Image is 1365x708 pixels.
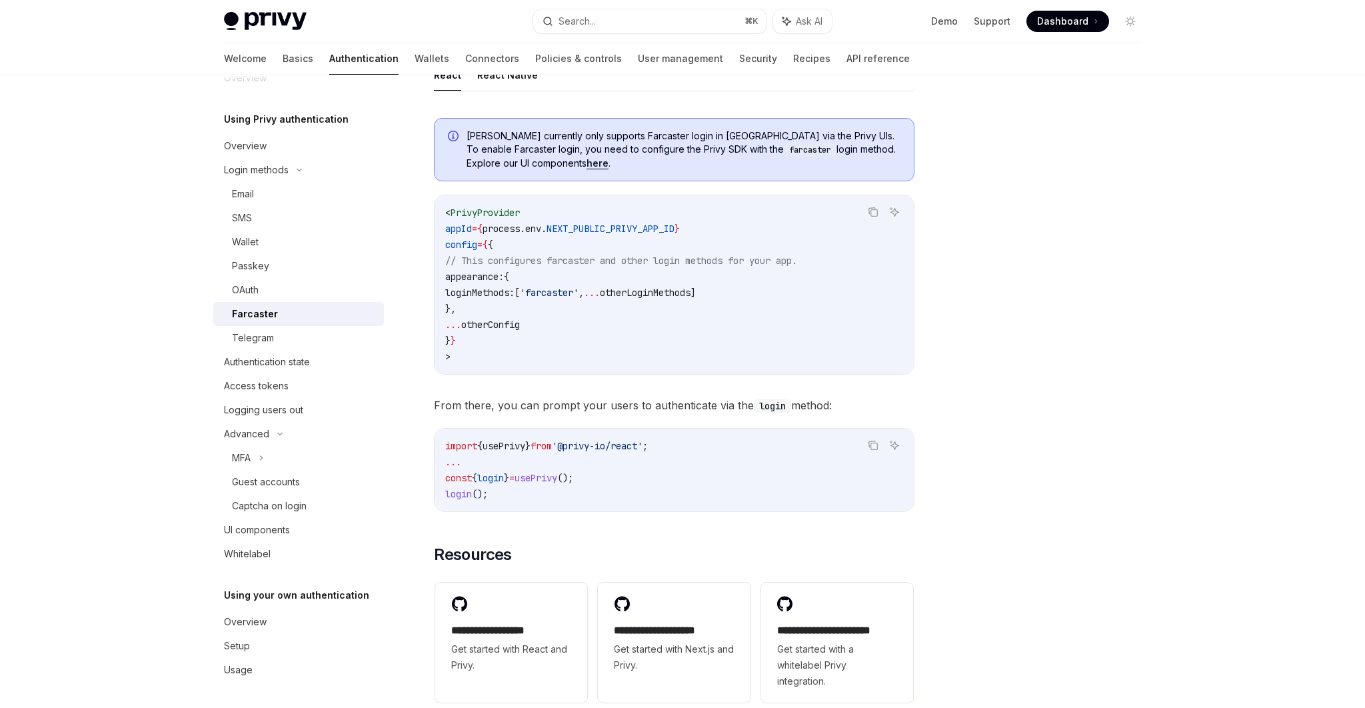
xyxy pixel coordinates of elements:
a: Logging users out [213,398,384,422]
span: ... [445,456,461,468]
div: Overview [224,138,267,154]
span: config [445,239,477,251]
a: Wallets [415,43,449,75]
div: Telegram [232,330,274,346]
div: Usage [224,662,253,678]
span: otherLoginMethods [600,287,690,299]
span: } [525,440,531,452]
span: ... [445,319,461,331]
div: Advanced [224,426,269,442]
span: // This configures farcaster and other login methods for your app. [445,255,797,267]
span: usePrivy [483,440,525,452]
a: Whitelabel [213,542,384,566]
span: loginMethods: [445,287,515,299]
span: login [477,472,504,484]
button: React [434,59,461,91]
a: Setup [213,634,384,658]
a: Access tokens [213,374,384,398]
button: Ask AI [886,437,903,454]
div: Passkey [232,258,269,274]
button: Ask AI [886,203,903,221]
a: SMS [213,206,384,230]
div: Setup [224,638,250,654]
a: API reference [846,43,910,75]
img: light logo [224,12,307,31]
div: OAuth [232,282,259,298]
a: UI components [213,518,384,542]
span: Ask AI [796,15,822,28]
a: Welcome [224,43,267,75]
span: login [445,488,472,500]
span: (); [472,488,488,500]
div: MFA [232,450,251,466]
span: { [472,472,477,484]
span: import [445,440,477,452]
a: Captcha on login [213,494,384,518]
span: (); [557,472,573,484]
span: usePrivy [515,472,557,484]
span: } [504,472,509,484]
span: NEXT_PUBLIC_PRIVY_APP_ID [547,223,675,235]
a: here [587,157,609,169]
span: = [472,223,477,235]
a: Authentication state [213,350,384,374]
span: = [509,472,515,484]
span: ; [643,440,648,452]
span: } [675,223,680,235]
a: OAuth [213,278,384,302]
span: ] [690,287,696,299]
span: [ [515,287,520,299]
span: env [525,223,541,235]
a: Usage [213,658,384,682]
span: > [445,351,451,363]
span: [PERSON_NAME] currently only supports Farcaster login in [GEOGRAPHIC_DATA] via the Privy UIs. To ... [467,129,900,170]
div: Email [232,186,254,202]
span: { [488,239,493,251]
span: ... [584,287,600,299]
span: Get started with React and Privy. [451,641,571,673]
h5: Using Privy authentication [224,111,349,127]
span: . [520,223,525,235]
a: Telegram [213,326,384,350]
span: '@privy-io/react' [552,440,643,452]
h5: Using your own authentication [224,587,369,603]
span: process [483,223,520,235]
button: Ask AI [773,9,832,33]
span: { [477,440,483,452]
a: Overview [213,610,384,634]
span: , [579,287,584,299]
div: Login methods [224,162,289,178]
span: const [445,472,472,484]
span: Get started with Next.js and Privy. [614,641,734,673]
div: Wallet [232,234,259,250]
svg: Info [448,131,461,144]
span: . [541,223,547,235]
a: Recipes [793,43,830,75]
span: } [451,335,456,347]
span: Resources [434,544,512,565]
code: login [754,399,791,413]
div: UI components [224,522,290,538]
div: Farcaster [232,306,278,322]
a: Policies & controls [535,43,622,75]
a: Guest accounts [213,470,384,494]
div: Captcha on login [232,498,307,514]
span: { [477,223,483,235]
span: Get started with a whitelabel Privy integration. [777,641,897,689]
span: appId [445,223,472,235]
span: otherConfig [461,319,520,331]
a: Support [974,15,1010,28]
div: Authentication state [224,354,310,370]
span: From there, you can prompt your users to authenticate via the method: [434,396,914,415]
span: }, [445,303,456,315]
button: Search...⌘K [533,9,766,33]
span: { [504,271,509,283]
a: Connectors [465,43,519,75]
a: Basics [283,43,313,75]
span: 'farcaster' [520,287,579,299]
a: Demo [931,15,958,28]
span: appearance: [445,271,504,283]
button: Copy the contents from the code block [864,203,882,221]
span: PrivyProvider [451,207,520,219]
div: Logging users out [224,402,303,418]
